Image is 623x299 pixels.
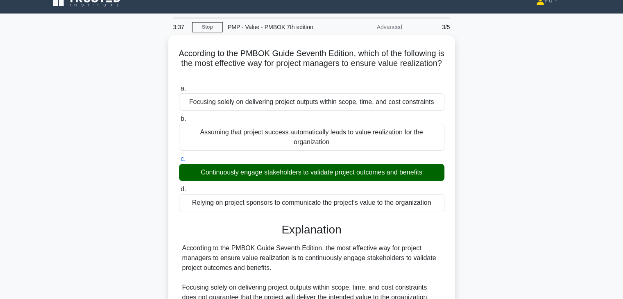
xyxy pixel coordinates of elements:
[178,48,445,79] h5: According to the PMBOK Guide Seventh Edition, which of the following is the most effective way fo...
[181,85,186,92] span: a.
[179,164,444,181] div: Continuously engage stakeholders to validate project outcomes and benefits
[181,155,186,162] span: c.
[181,186,186,193] span: d.
[192,22,223,32] a: Stop
[179,124,444,151] div: Assuming that project success automatically leads to value realization for the organization
[223,19,335,35] div: PMP - Value - PMBOK 7th edition
[168,19,192,35] div: 3:37
[179,194,444,211] div: Relying on project sponsors to communicate the project's value to the organization
[407,19,455,35] div: 3/5
[181,115,186,122] span: b.
[335,19,407,35] div: Advanced
[184,223,439,237] h3: Explanation
[179,93,444,111] div: Focusing solely on delivering project outputs within scope, time, and cost constraints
